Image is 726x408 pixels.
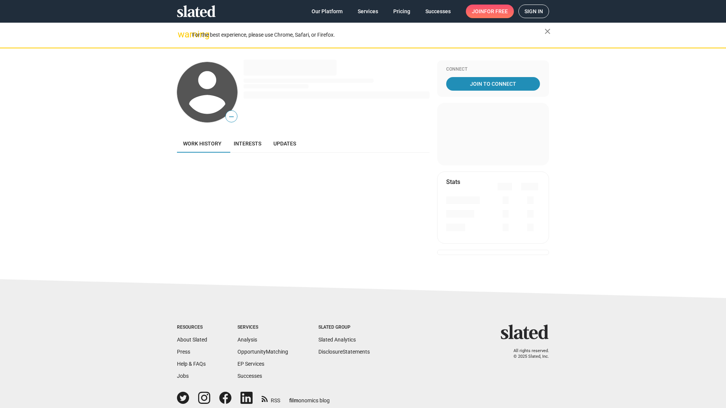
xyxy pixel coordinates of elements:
a: Services [352,5,384,18]
span: Successes [425,5,451,18]
a: Work history [177,134,228,153]
a: Jobs [177,373,189,379]
a: Join To Connect [446,77,540,91]
a: Interests [228,134,267,153]
mat-icon: warning [178,30,187,39]
a: Analysis [237,337,257,343]
span: Work history [183,141,222,147]
a: Press [177,349,190,355]
a: RSS [262,393,280,404]
span: for free [484,5,508,18]
div: Connect [446,66,540,73]
p: All rights reserved. © 2025 Slated, Inc. [506,348,549,359]
a: EP Services [237,361,264,367]
span: Join To Connect [448,77,538,91]
span: Services [358,5,378,18]
a: Our Platform [306,5,349,18]
a: Sign in [518,5,549,18]
a: Joinfor free [466,5,514,18]
mat-card-title: Stats [446,178,460,186]
mat-icon: close [543,27,552,36]
span: Join [472,5,508,18]
a: Successes [237,373,262,379]
span: film [289,397,298,403]
span: — [226,112,237,122]
span: Updates [273,141,296,147]
a: Pricing [387,5,416,18]
a: Help & FAQs [177,361,206,367]
span: Interests [234,141,261,147]
span: Our Platform [312,5,343,18]
span: Pricing [393,5,410,18]
a: OpportunityMatching [237,349,288,355]
a: Successes [419,5,457,18]
a: About Slated [177,337,207,343]
a: DisclosureStatements [318,349,370,355]
div: Services [237,325,288,331]
div: Slated Group [318,325,370,331]
a: Slated Analytics [318,337,356,343]
div: Resources [177,325,207,331]
a: filmonomics blog [289,391,330,404]
div: For the best experience, please use Chrome, Safari, or Firefox. [192,30,544,40]
span: Sign in [524,5,543,18]
a: Updates [267,134,302,153]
